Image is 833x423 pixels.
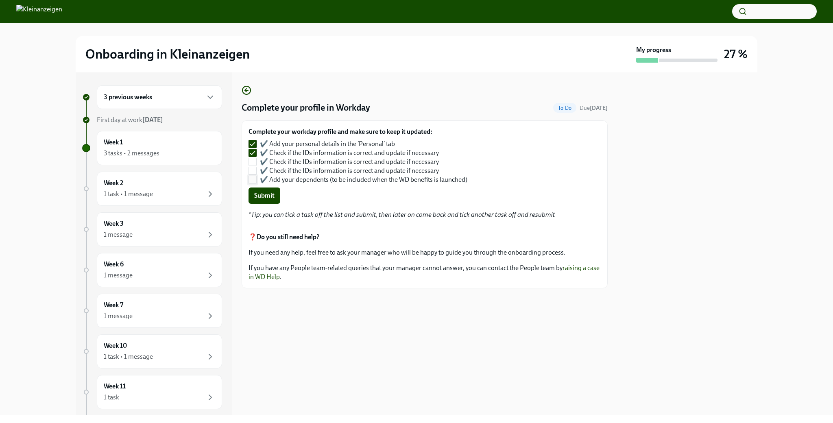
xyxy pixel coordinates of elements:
[249,188,280,204] button: Submit
[104,230,133,239] div: 1 message
[249,127,474,136] label: Complete your workday profile and make sure to keep it updated:
[82,116,222,124] a: First day at work[DATE]
[104,341,127,350] h6: Week 10
[260,157,439,166] span: ✔️ Check if the IDs information is correct and update if necessary
[82,172,222,206] a: Week 21 task • 1 message
[104,301,123,310] h6: Week 7
[142,116,163,124] strong: [DATE]
[260,166,439,175] span: ✔️ Check if the IDs information is correct and update if necessary
[104,219,124,228] h6: Week 3
[251,211,555,218] em: Tip: you can tick a task off the list and submit, then later on come back and tick another task o...
[104,149,159,158] div: 3 tasks • 2 messages
[16,5,62,18] img: Kleinanzeigen
[260,175,467,184] span: ✔️ Add your dependents (to be included when the WD benefits is launched)
[636,46,671,55] strong: My progress
[242,102,370,114] h4: Complete your profile in Workday
[104,179,123,188] h6: Week 2
[104,138,123,147] h6: Week 1
[553,105,576,111] span: To Do
[82,212,222,246] a: Week 31 message
[249,233,601,242] p: ❓
[254,192,275,200] span: Submit
[82,334,222,368] a: Week 101 task • 1 message
[249,248,601,257] p: If you need any help, feel free to ask your manager who will be happy to guide you through the on...
[104,271,133,280] div: 1 message
[590,105,608,111] strong: [DATE]
[82,375,222,409] a: Week 111 task
[104,312,133,321] div: 1 message
[82,253,222,287] a: Week 61 message
[580,104,608,112] span: October 8th, 2025 09:00
[85,46,250,62] h2: Onboarding in Kleinanzeigen
[580,105,608,111] span: Due
[260,148,439,157] span: ✔️ Check if the IDs information is correct and update if necessary
[104,352,153,361] div: 1 task • 1 message
[82,294,222,328] a: Week 71 message
[82,131,222,165] a: Week 13 tasks • 2 messages
[97,116,163,124] span: First day at work
[260,140,395,148] span: ✔️ Add your personal details in the ‘Personal’ tab
[104,93,152,102] h6: 3 previous weeks
[724,47,748,61] h3: 27 %
[104,393,119,402] div: 1 task
[104,260,124,269] h6: Week 6
[104,382,126,391] h6: Week 11
[97,85,222,109] div: 3 previous weeks
[257,233,319,241] strong: Do you still need help?
[104,190,153,198] div: 1 task • 1 message
[249,264,601,281] p: If you have any People team-related queries that your manager cannot answer, you can contact the ...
